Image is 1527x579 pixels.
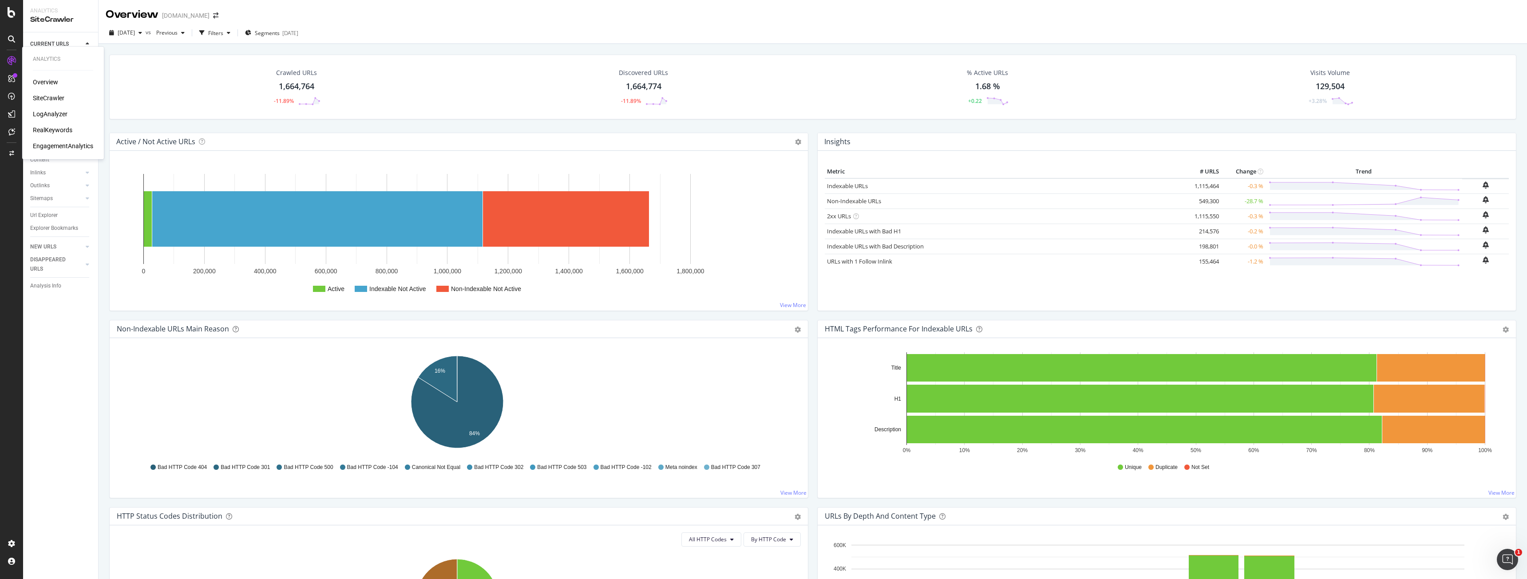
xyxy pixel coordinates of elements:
div: -11.89% [274,97,294,105]
span: Duplicate [1155,464,1178,471]
text: 70% [1306,447,1317,453]
span: All HTTP Codes [689,536,727,543]
div: Filters [208,29,223,37]
td: 155,464 [1186,254,1221,269]
th: Change [1221,165,1266,178]
td: 214,576 [1186,224,1221,239]
a: Overview [33,78,58,87]
div: LogAnalyzer [33,110,67,118]
td: -0.2 % [1221,224,1266,239]
text: 90% [1422,447,1432,453]
div: +0.22 [968,97,982,105]
div: bell-plus [1483,226,1489,233]
span: Bad HTTP Code 500 [284,464,333,471]
span: Bad HTTP Code -102 [601,464,652,471]
a: Sitemaps [30,194,83,203]
span: Meta noindex [665,464,697,471]
text: H1 [894,396,902,402]
td: -0.3 % [1221,178,1266,194]
text: 400,000 [254,268,277,275]
h4: Insights [824,136,851,148]
div: Crawled URLs [276,68,317,77]
a: 2xx URLs [827,212,851,220]
a: Non-Indexable URLs [827,197,881,205]
div: Discovered URLs [619,68,668,77]
td: -28.7 % [1221,193,1266,209]
div: gear [795,327,801,333]
text: 40% [1133,447,1143,453]
td: -0.0 % [1221,239,1266,254]
td: 198,801 [1186,239,1221,254]
text: 1,400,000 [555,268,583,275]
text: 1,200,000 [494,268,522,275]
svg: A chart. [117,352,798,455]
a: URLs with 1 Follow Inlink [827,257,892,265]
span: 1 [1515,549,1522,556]
span: By HTTP Code [751,536,786,543]
text: 50% [1191,447,1201,453]
a: CURRENT URLS [30,39,83,49]
span: Bad HTTP Code 302 [474,464,523,471]
text: 84% [469,430,480,437]
button: Filters [196,26,234,40]
div: Url Explorer [30,211,58,220]
text: 20% [1017,447,1028,453]
div: % Active URLs [967,68,1008,77]
text: 0 [142,268,146,275]
th: Metric [825,165,1186,178]
div: bell-plus [1483,181,1489,189]
div: Content [30,155,49,165]
text: 200,000 [193,268,216,275]
div: DISAPPEARED URLS [30,255,75,274]
a: RealKeywords [33,126,72,134]
div: NEW URLS [30,242,56,252]
a: Url Explorer [30,211,92,220]
div: Sitemaps [30,194,53,203]
text: 400K [834,566,846,572]
span: Previous [153,29,178,36]
text: 600K [834,542,846,548]
div: CURRENT URLS [30,39,69,49]
span: Segments [255,29,280,37]
button: All HTTP Codes [681,532,741,547]
a: EngagementAnalytics [33,142,93,150]
text: 16% [435,368,445,374]
svg: A chart. [117,165,801,303]
div: [DOMAIN_NAME] [162,11,210,20]
text: Indexable Not Active [369,285,426,292]
a: SiteCrawler [33,94,64,102]
div: A chart. [825,352,1506,455]
span: Canonical Not Equal [412,464,460,471]
text: 800,000 [376,268,398,275]
a: Inlinks [30,168,83,177]
span: Bad HTTP Code 404 [158,464,207,471]
text: 1,600,000 [616,268,643,275]
iframe: Intercom live chat [1497,549,1518,570]
div: bell-plus [1483,256,1489,264]
text: 600,000 [315,268,337,275]
a: DISAPPEARED URLS [30,255,83,274]
div: Non-Indexable URLs Main Reason [117,324,229,333]
div: Inlinks [30,168,46,177]
span: Bad HTTP Code 301 [221,464,270,471]
a: Indexable URLs with Bad H1 [827,227,901,235]
a: View More [780,489,807,496]
div: 129,504 [1316,81,1345,92]
div: arrow-right-arrow-left [213,12,218,19]
div: Outlinks [30,181,50,190]
a: Analysis Info [30,281,92,291]
text: 0% [903,447,911,453]
div: gear [1503,327,1509,333]
div: URLs by Depth and Content Type [825,512,936,520]
div: HTML Tags Performance for Indexable URLs [825,324,973,333]
td: 549,300 [1186,193,1221,209]
span: Not Set [1191,464,1209,471]
div: bell-plus [1483,196,1489,203]
div: Analytics [33,55,93,63]
text: Non-Indexable Not Active [451,285,521,292]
